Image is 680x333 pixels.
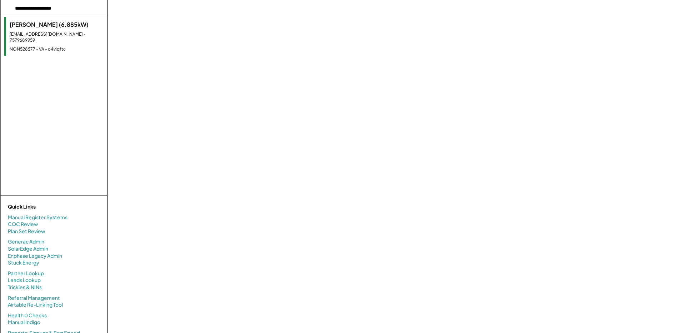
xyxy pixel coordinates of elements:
[8,319,40,326] a: Manual Indigo
[8,221,38,228] a: COC Review
[8,284,42,291] a: Trickies & NINs
[10,46,104,52] div: NON528577 - VA - o4vlqftc
[10,31,104,43] div: [EMAIL_ADDRESS][DOMAIN_NAME] - 7579689959
[10,21,104,29] div: [PERSON_NAME] (6.885kW)
[8,228,45,235] a: Plan Set Review
[8,301,63,308] a: Airtable Re-Linking Tool
[8,203,79,210] div: Quick Links
[8,277,41,284] a: Leads Lookup
[8,238,44,245] a: Generac Admin
[8,259,39,266] a: Stuck Energy
[8,312,47,319] a: Health 0 Checks
[8,252,62,260] a: Enphase Legacy Admin
[8,270,44,277] a: Partner Lookup
[8,245,48,252] a: SolarEdge Admin
[8,294,60,302] a: Referral Management
[8,214,67,221] a: Manual Register Systems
